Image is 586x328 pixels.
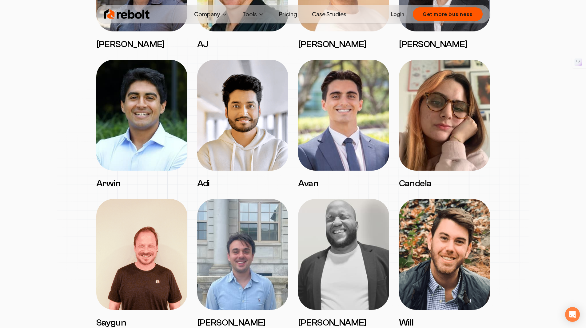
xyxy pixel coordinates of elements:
button: Company [189,8,233,20]
h3: Avan [298,178,389,189]
img: Avan [298,60,389,171]
h3: Arwin [96,178,187,189]
h3: Candela [399,178,490,189]
img: Anthony [197,199,288,310]
img: Denis [298,199,389,310]
button: Get more business [413,7,483,21]
h3: [PERSON_NAME] [298,39,389,50]
a: Pricing [274,8,302,20]
div: Open Intercom Messenger [565,307,580,322]
a: Case Studies [307,8,351,20]
h3: Adi [197,178,288,189]
h3: [PERSON_NAME] [399,39,490,50]
img: Will [399,199,490,310]
h3: AJ [197,39,288,50]
img: Rebolt Logo [104,8,150,20]
h3: [PERSON_NAME] [96,39,187,50]
img: Candela [399,60,490,171]
a: Login [391,10,404,18]
img: Arwin [96,60,187,171]
img: Adi [197,60,288,171]
img: Saygun [96,199,187,310]
button: Tools [237,8,269,20]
